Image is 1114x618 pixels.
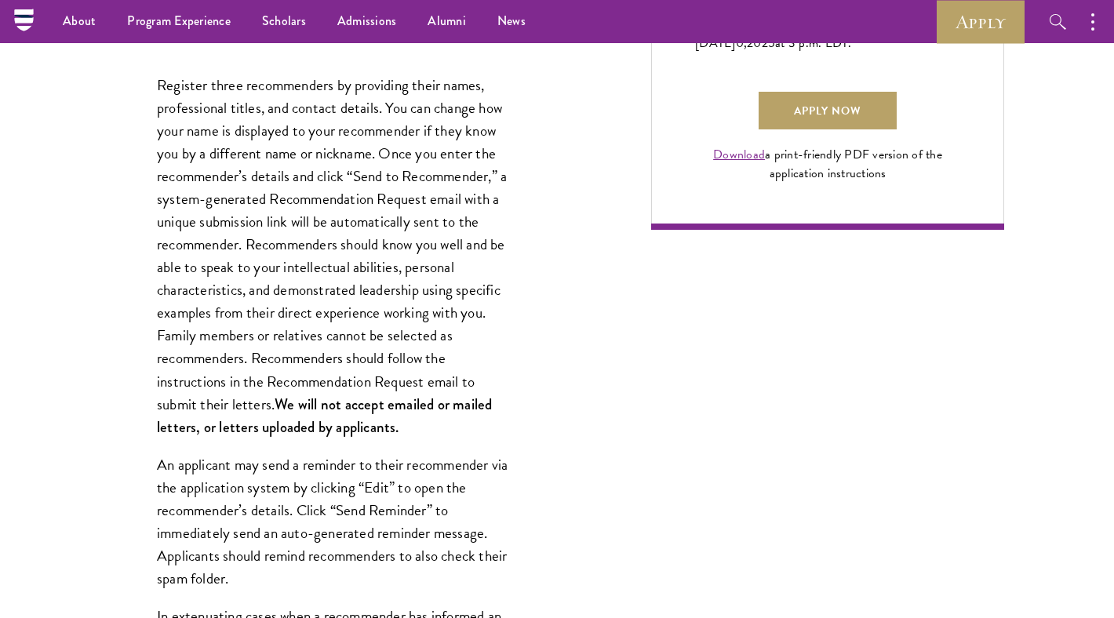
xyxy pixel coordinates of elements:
span: 202 [747,34,768,53]
p: Register three recommenders by providing their names, professional titles, and contact details. Y... [157,74,510,438]
span: at 3 p.m. EDT. [775,34,852,53]
span: 5 [768,34,775,53]
strong: We will not accept emailed or mailed letters, or letters uploaded by applicants. [157,394,492,438]
p: An applicant may send a reminder to their recommender via the application system by clicking “Edi... [157,453,510,590]
a: Apply Now [759,92,897,129]
a: Download [713,145,765,164]
span: , [744,34,747,53]
span: 0 [736,34,744,53]
div: a print-friendly PDF version of the application instructions [695,145,960,183]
